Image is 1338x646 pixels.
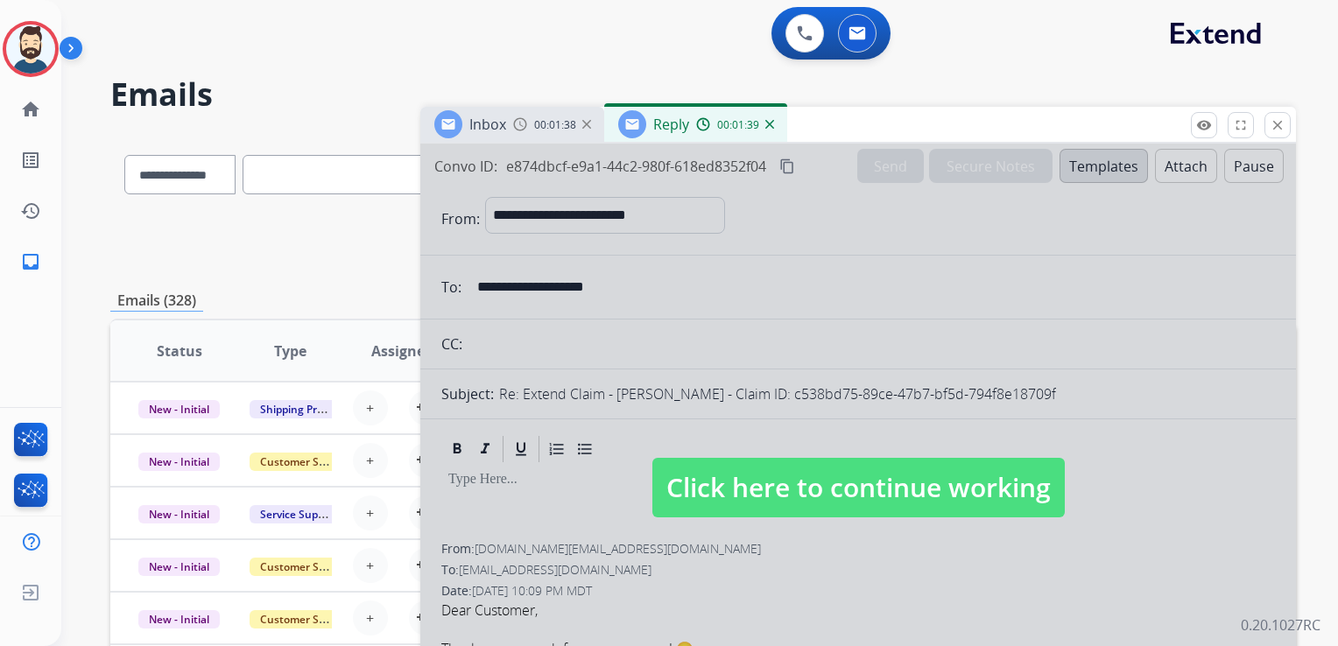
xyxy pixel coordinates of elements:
span: Inbox [469,115,506,134]
button: + [353,548,388,583]
button: + [353,443,388,478]
p: Emails (328) [110,290,203,312]
span: New - Initial [138,610,220,628]
span: + [366,607,374,628]
mat-icon: close [1270,117,1285,133]
span: New - Initial [138,453,220,471]
mat-icon: person_add [416,397,437,418]
span: Status [157,341,202,362]
img: avatar [6,25,55,74]
mat-icon: list_alt [20,150,41,171]
mat-icon: home [20,99,41,120]
span: Customer Support [250,610,363,628]
span: Customer Support [250,558,363,576]
button: + [353,390,388,425]
span: Customer Support [250,453,363,471]
span: + [366,555,374,576]
mat-icon: person_add [416,502,437,523]
mat-icon: history [20,200,41,221]
span: + [366,502,374,523]
button: + [353,495,388,530]
p: 0.20.1027RC [1241,614,1320,635]
h2: Emails [110,77,1296,112]
mat-icon: person_add [416,555,437,576]
span: New - Initial [138,505,220,523]
span: Click here to continue working [652,458,1065,517]
span: Reply [653,115,689,134]
mat-icon: inbox [20,251,41,272]
span: New - Initial [138,400,220,418]
span: Shipping Protection [250,400,370,418]
mat-icon: person_add [416,607,437,628]
span: New - Initial [138,558,220,576]
span: Assignee [371,341,433,362]
button: + [353,600,388,635]
span: 00:01:39 [717,118,759,132]
mat-icon: remove_red_eye [1196,117,1212,133]
span: Service Support [250,505,349,523]
mat-icon: person_add [416,450,437,471]
span: Type [274,341,306,362]
span: 00:01:38 [534,118,576,132]
mat-icon: fullscreen [1233,117,1249,133]
span: + [366,450,374,471]
span: + [366,397,374,418]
